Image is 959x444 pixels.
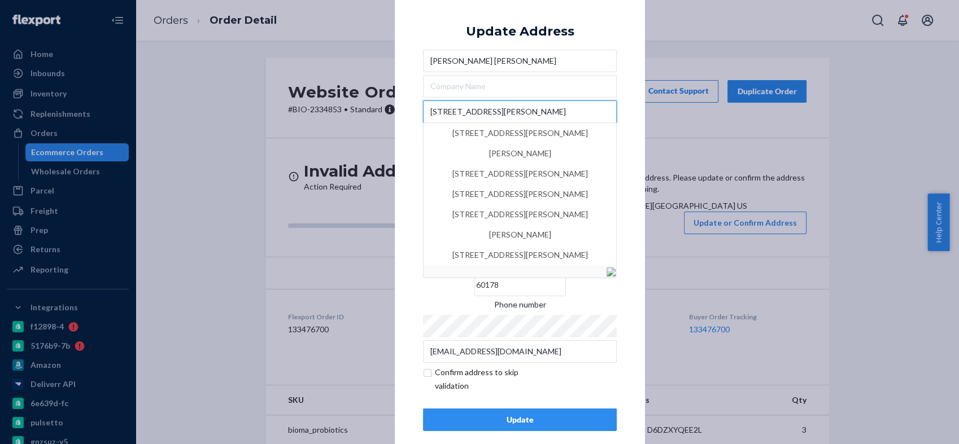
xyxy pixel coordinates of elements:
[429,184,611,204] div: [STREET_ADDRESS][PERSON_NAME]
[423,50,617,72] input: First & Last Name
[423,340,617,363] input: Email (Only Required for International)
[607,267,616,276] img: [object%20Module]
[423,75,617,98] input: Company Name
[466,24,574,38] div: Update Address
[423,408,617,431] button: Update
[429,245,611,265] div: [STREET_ADDRESS][PERSON_NAME]
[429,164,611,184] div: [STREET_ADDRESS][PERSON_NAME]
[423,100,617,123] input: [STREET_ADDRESS][PERSON_NAME][PERSON_NAME][STREET_ADDRESS][PERSON_NAME][STREET_ADDRESS][PERSON_NA...
[494,299,546,315] span: Phone number
[474,274,566,296] input: ZIP Code
[433,414,607,425] div: Update
[429,204,611,245] div: [STREET_ADDRESS][PERSON_NAME][PERSON_NAME]
[429,123,611,164] div: [STREET_ADDRESS][PERSON_NAME][PERSON_NAME]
